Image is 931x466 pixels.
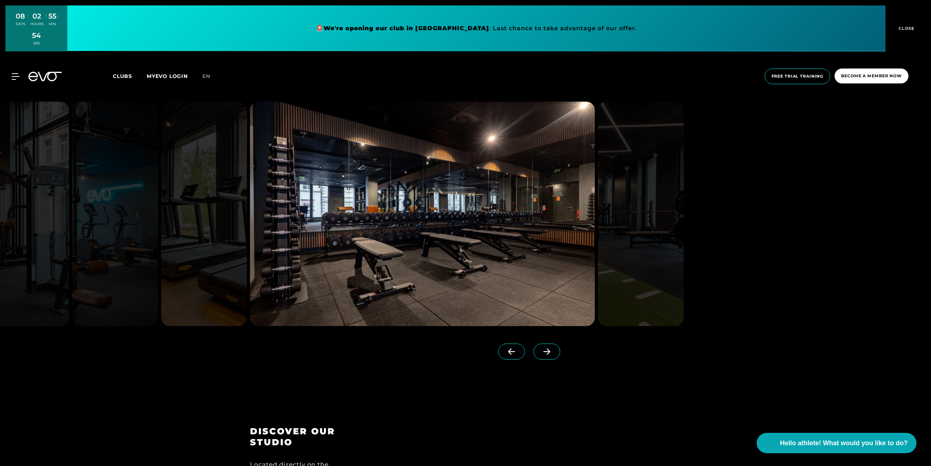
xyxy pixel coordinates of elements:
font: DISCOVER OUR STUDIO [250,426,335,447]
font: : [58,12,59,19]
font: : [27,12,28,19]
font: DAYS [16,22,25,26]
font: 55 [48,12,56,20]
font: Become a member now [841,73,902,78]
img: evofitness [598,102,684,326]
img: evofitness [250,102,595,326]
a: Clubs [113,73,147,79]
font: MIN [49,22,56,26]
a: Become a member now [832,68,911,84]
font: 02 [32,12,41,20]
img: evofitness [72,102,158,326]
font: : [45,12,47,19]
img: evofitness [161,102,247,326]
a: Free trial training [762,68,833,84]
a: MYEVO LOGIN [147,73,188,79]
font: en [202,73,210,79]
font: 54 [32,31,41,40]
font: SEK [33,41,40,45]
button: Hello athlete! What would you like to do? [757,433,916,453]
a: en [202,72,219,81]
font: Hello athlete! What would you like to do? [780,439,908,447]
font: Free trial training [772,74,824,79]
font: HOURS [30,22,44,26]
font: CLOSE [899,26,915,31]
font: Clubs [113,73,132,79]
button: CLOSE [886,5,926,51]
font: 08 [16,12,25,20]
